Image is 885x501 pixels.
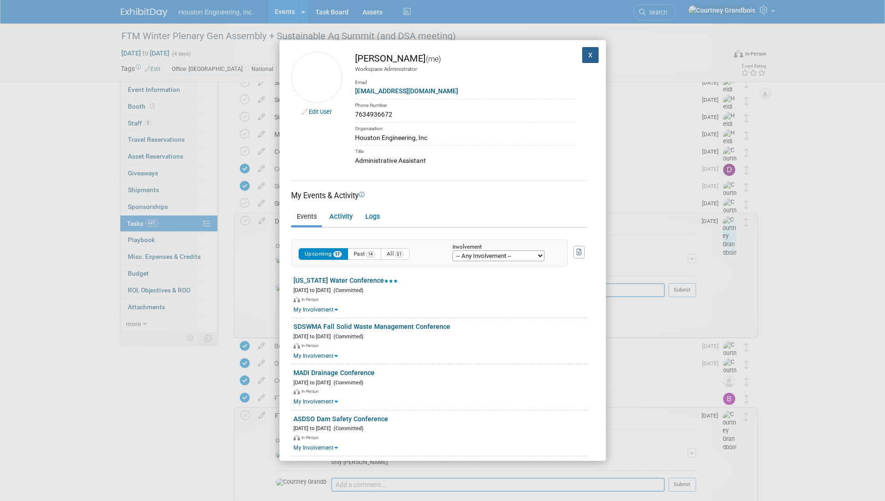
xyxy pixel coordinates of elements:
img: In-Person Event [293,389,300,395]
span: In-Person [301,389,321,394]
span: 17 [333,251,342,257]
div: Title [355,145,575,156]
div: [PERSON_NAME] [355,52,575,65]
div: [DATE] to [DATE] [293,332,587,341]
a: Edit User [309,108,332,115]
img: In-Person Event [293,297,300,302]
a: Activity [324,209,358,225]
a: SDSWMA Fall Solid Waste Management Conference [293,323,450,330]
img: In-Person Event [293,435,300,440]
div: Phone Number [355,99,575,110]
div: Houston Engineering, Inc [355,133,575,143]
a: MADI Drainage Conference [293,369,375,376]
div: [DATE] to [DATE] [293,424,587,432]
button: Upcoming17 [299,248,348,260]
div: My Events & Activity [291,190,587,201]
div: 7634936672 [355,110,575,119]
span: In-Person [301,297,321,302]
a: [EMAIL_ADDRESS][DOMAIN_NAME] [355,87,458,95]
div: Involvement [453,244,553,250]
a: My Involvement [293,306,338,313]
span: (Committed) [331,287,363,293]
div: [DATE] to [DATE] [293,285,587,294]
span: (Committed) [331,380,363,386]
img: Courtney Grandbois [291,52,342,103]
span: In-Person [301,343,321,348]
div: Workspace Administrator [355,65,575,73]
span: 31 [395,251,404,257]
div: Email [355,73,575,86]
div: Administrative Assistant [355,156,575,166]
span: In-Person [301,435,321,440]
span: (me) [425,55,441,63]
span: (Committed) [331,334,363,340]
button: All31 [381,248,410,260]
a: [US_STATE] Water Conference [293,277,398,284]
a: Logs [360,209,385,225]
a: My Involvement [293,398,338,405]
a: My Involvement [293,353,338,359]
span: 14 [366,251,375,257]
button: Past14 [348,248,381,260]
button: X [582,47,599,63]
a: Events [291,209,322,225]
a: My Involvement [293,445,338,451]
div: [DATE] to [DATE] [293,378,587,387]
span: (Committed) [331,425,363,431]
div: Organization [355,122,575,133]
img: In-Person Event [293,343,300,348]
a: ASDSO Dam Safety Conference [293,415,388,423]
